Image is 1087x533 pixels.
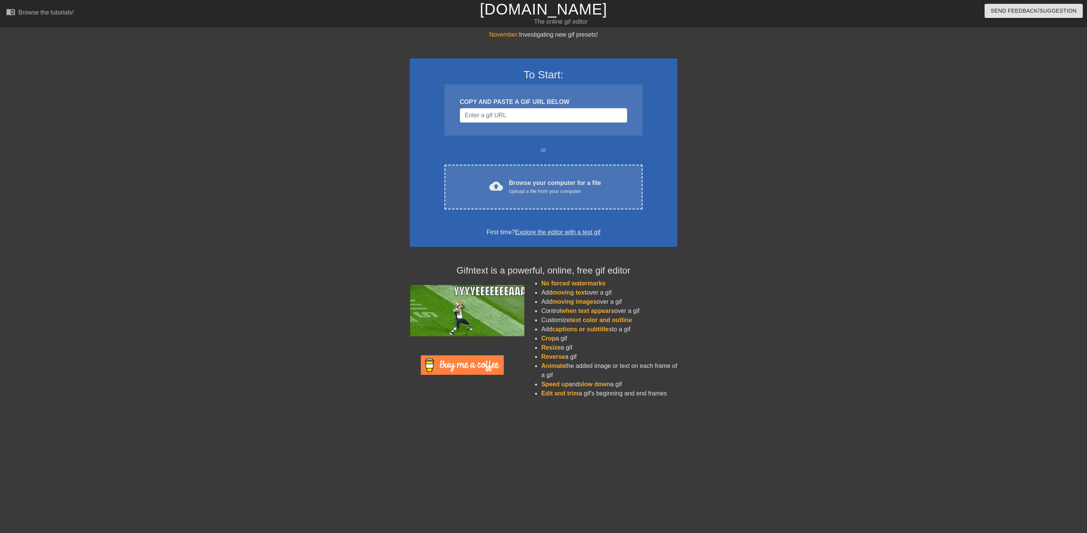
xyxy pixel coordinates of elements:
img: Buy Me A Coffee [421,355,504,375]
li: Add over a gif [541,288,677,297]
li: Add to a gif [541,325,677,334]
span: text color and outline [570,317,632,323]
div: Browse your computer for a file [509,178,601,195]
div: First time? [420,228,667,237]
div: The online gif editor [366,17,756,26]
li: the added image or text on each frame of a gif [541,361,677,380]
li: Customize [541,316,677,325]
div: Upload a file from your computer [509,188,601,195]
a: [DOMAIN_NAME] [480,1,607,18]
div: COPY AND PASTE A GIF URL BELOW [460,97,627,107]
div: Browse the tutorials! [18,9,74,16]
span: slow down [579,381,610,387]
li: Add over a gif [541,297,677,306]
button: Send Feedback/Suggestion [985,4,1083,18]
a: Browse the tutorials! [6,7,74,19]
span: Speed up [541,381,569,387]
input: Username [460,108,627,123]
span: Reverse [541,353,565,360]
span: Edit and trim [541,390,579,397]
span: No forced watermarks [541,280,605,287]
li: and a gif [541,380,677,389]
a: Explore the editor with a test gif [515,229,600,235]
h4: Gifntext is a powerful, online, free gif editor [410,265,677,276]
span: moving images [552,298,597,305]
span: Animate [541,363,565,369]
span: November: [489,31,519,38]
span: Crop [541,335,555,342]
li: a gif [541,343,677,352]
img: football_small.gif [410,285,524,336]
li: Control over a gif [541,306,677,316]
li: a gif's beginning and end frames [541,389,677,398]
span: cloud_upload [489,179,503,193]
span: Resize [541,344,561,351]
span: captions or subtitles [552,326,612,332]
span: moving text [552,289,587,296]
li: a gif [541,352,677,361]
span: when text appears [561,308,615,314]
span: menu_book [6,7,15,16]
span: Send Feedback/Suggestion [991,6,1077,16]
li: a gif [541,334,677,343]
div: Investigating new gif presets! [410,30,677,39]
h3: To Start: [420,68,667,81]
div: or [430,146,657,155]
